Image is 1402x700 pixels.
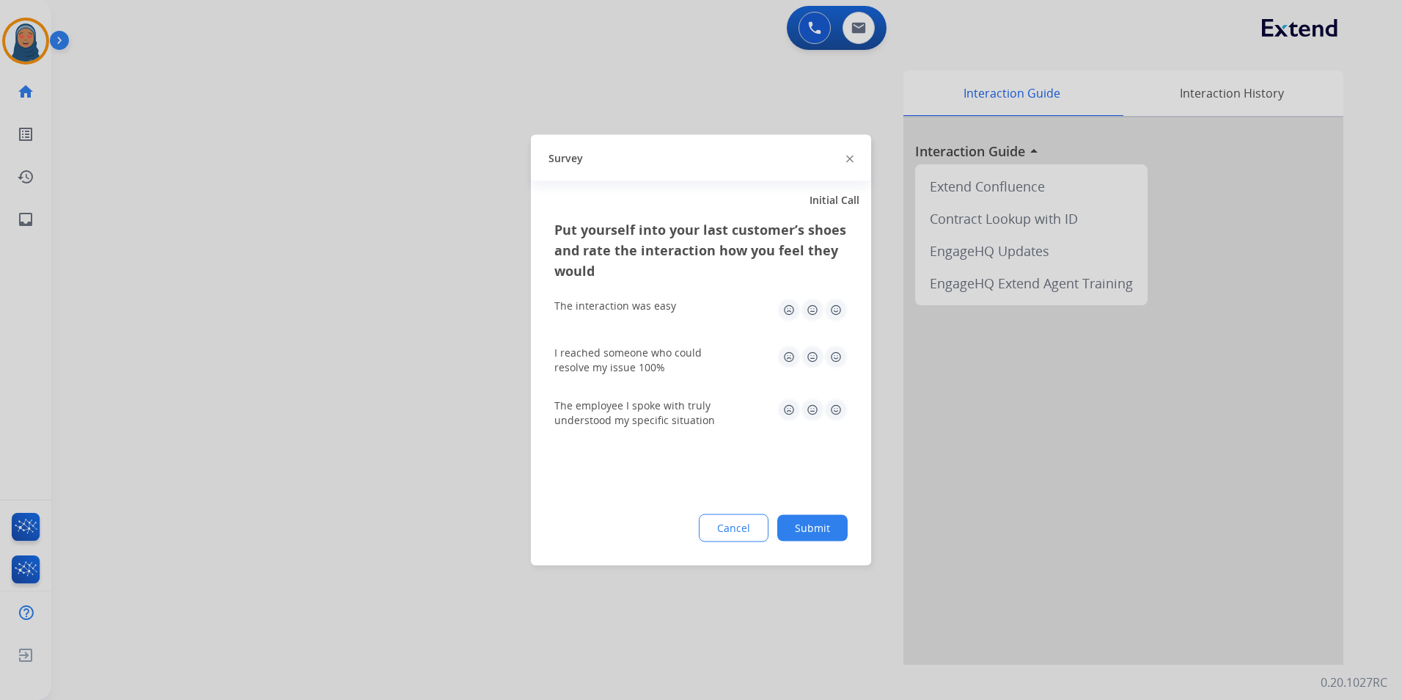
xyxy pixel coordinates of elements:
button: Cancel [699,514,768,542]
p: 0.20.1027RC [1321,674,1387,691]
div: I reached someone who could resolve my issue 100% [554,346,730,375]
span: Survey [548,150,583,165]
button: Submit [777,515,848,542]
h3: Put yourself into your last customer’s shoes and rate the interaction how you feel they would [554,219,848,281]
span: Initial Call [810,193,859,208]
img: close-button [846,155,854,162]
div: The employee I spoke with truly understood my specific situation [554,398,730,428]
div: The interaction was easy [554,299,676,313]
